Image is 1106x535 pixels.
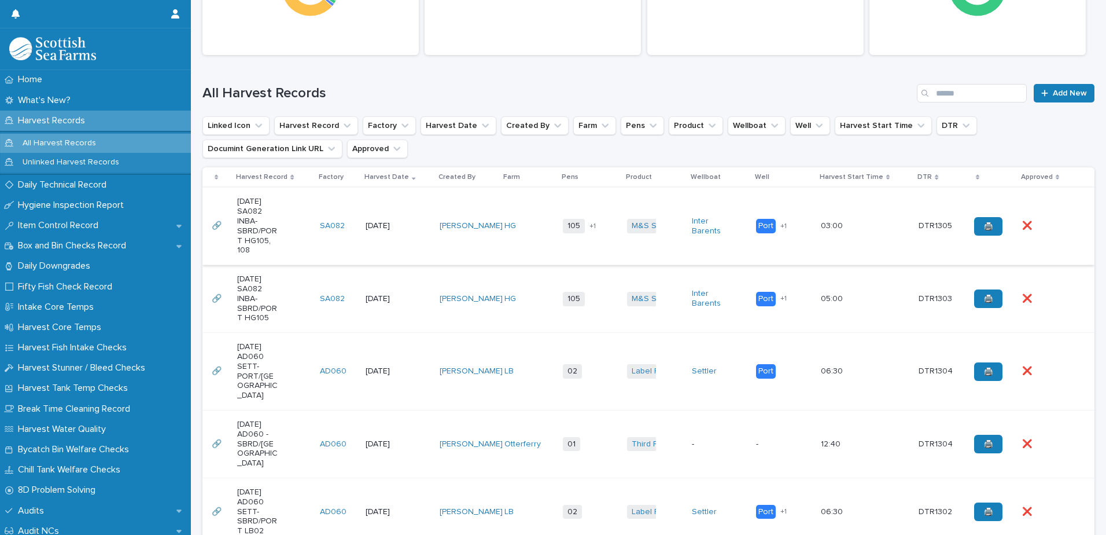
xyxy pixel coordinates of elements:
[320,507,346,517] a: AD060
[202,188,1094,265] tr: 🔗🔗 [DATE] SA082 INBA-SBRD/PORT HG105, 108SA082 [DATE][PERSON_NAME] HG 105+1M&S Select Inter Baren...
[364,171,409,184] p: Harvest Date
[728,116,786,135] button: Wellboat
[366,221,407,231] p: [DATE]
[917,84,1027,102] input: Search
[438,171,475,184] p: Created By
[13,485,105,496] p: 8D Problem Solving
[212,505,224,517] p: 🔗
[821,292,845,304] p: 05:00
[504,367,514,376] a: LB
[632,439,702,449] a: Third Party Salmon
[363,116,416,135] button: Factory
[937,116,977,135] button: DTR
[983,368,993,376] span: 🖨️
[421,116,496,135] button: Harvest Date
[13,505,53,516] p: Audits
[202,85,912,102] h1: All Harvest Records
[1053,89,1087,97] span: Add New
[983,508,993,516] span: 🖨️
[440,367,503,376] a: [PERSON_NAME]
[1022,505,1034,517] p: ❌
[13,302,103,313] p: Intake Core Temps
[13,362,154,373] p: Harvest Stunner / Bleed Checks
[919,364,955,376] p: DTR1304
[563,505,582,519] span: 02
[202,116,270,135] button: Linked Icon
[756,439,797,449] p: -
[13,261,99,272] p: Daily Downgrades
[983,295,993,303] span: 🖨️
[755,171,769,184] p: Well
[13,220,108,231] p: Item Control Record
[366,294,407,304] p: [DATE]
[237,274,278,323] p: [DATE] SA082 INBA-SBRD/PORT HG105
[1022,292,1034,304] p: ❌
[13,115,94,126] p: Harvest Records
[919,219,954,231] p: DTR1305
[13,200,133,211] p: Hygiene Inspection Report
[692,289,733,309] a: Inter Barents
[821,364,845,376] p: 06:30
[632,221,675,231] a: M&S Select
[974,217,1002,236] a: 🖨️
[13,342,136,353] p: Harvest Fish Intake Checks
[780,223,787,230] span: + 1
[632,294,675,304] a: M&S Select
[780,508,787,515] span: + 1
[563,219,585,233] span: 105
[13,322,110,333] p: Harvest Core Temps
[13,240,135,251] p: Box and Bin Checks Record
[9,37,96,60] img: mMrefqRFQpe26GRNOUkG
[632,367,679,376] a: Label Rouge
[13,281,121,292] p: Fifty Fish Check Record
[691,171,721,184] p: Wellboat
[440,507,503,517] a: [PERSON_NAME]
[983,222,993,230] span: 🖨️
[320,439,346,449] a: AD060
[366,367,407,376] p: [DATE]
[820,171,883,184] p: Harvest Start Time
[501,116,569,135] button: Created By
[919,505,954,517] p: DTR1302
[504,221,516,231] a: HG
[320,221,345,231] a: SA082
[13,383,137,394] p: Harvest Tank Temp Checks
[320,367,346,376] a: AD060
[202,333,1094,411] tr: 🔗🔗 [DATE] AD060 SETT-PORT/[GEOGRAPHIC_DATA]AD060 [DATE][PERSON_NAME] LB 02Label Rouge Settler Por...
[440,294,503,304] a: [PERSON_NAME]
[563,292,585,306] span: 105
[692,217,733,236] a: Inter Barents
[790,116,830,135] button: Well
[756,505,776,519] div: Port
[320,294,345,304] a: SA082
[212,292,224,304] p: 🔗
[13,74,51,85] p: Home
[756,219,776,233] div: Port
[919,292,954,304] p: DTR1303
[835,116,932,135] button: Harvest Start Time
[589,223,596,230] span: + 1
[692,439,733,449] p: -
[13,424,115,435] p: Harvest Water Quality
[669,116,723,135] button: Product
[626,171,652,184] p: Product
[756,292,776,306] div: Port
[13,179,116,190] p: Daily Technical Record
[1022,437,1034,449] p: ❌
[821,437,843,449] p: 12:40
[366,439,407,449] p: [DATE]
[573,116,616,135] button: Farm
[202,410,1094,478] tr: 🔗🔗 [DATE] AD060 -SBRD/[GEOGRAPHIC_DATA]AD060 [DATE][PERSON_NAME] Otterferry 01Third Party Salmon ...
[1022,364,1034,376] p: ❌
[347,140,408,158] button: Approved
[563,437,580,452] span: 01
[366,507,407,517] p: [DATE]
[756,364,776,379] div: Port
[202,140,342,158] button: Documint Generation Link URL
[504,439,541,449] a: Otterferry
[212,437,224,449] p: 🔗
[13,95,80,106] p: What's New?
[13,464,130,475] p: Chill Tank Welfare Checks
[974,435,1002,453] a: 🖨️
